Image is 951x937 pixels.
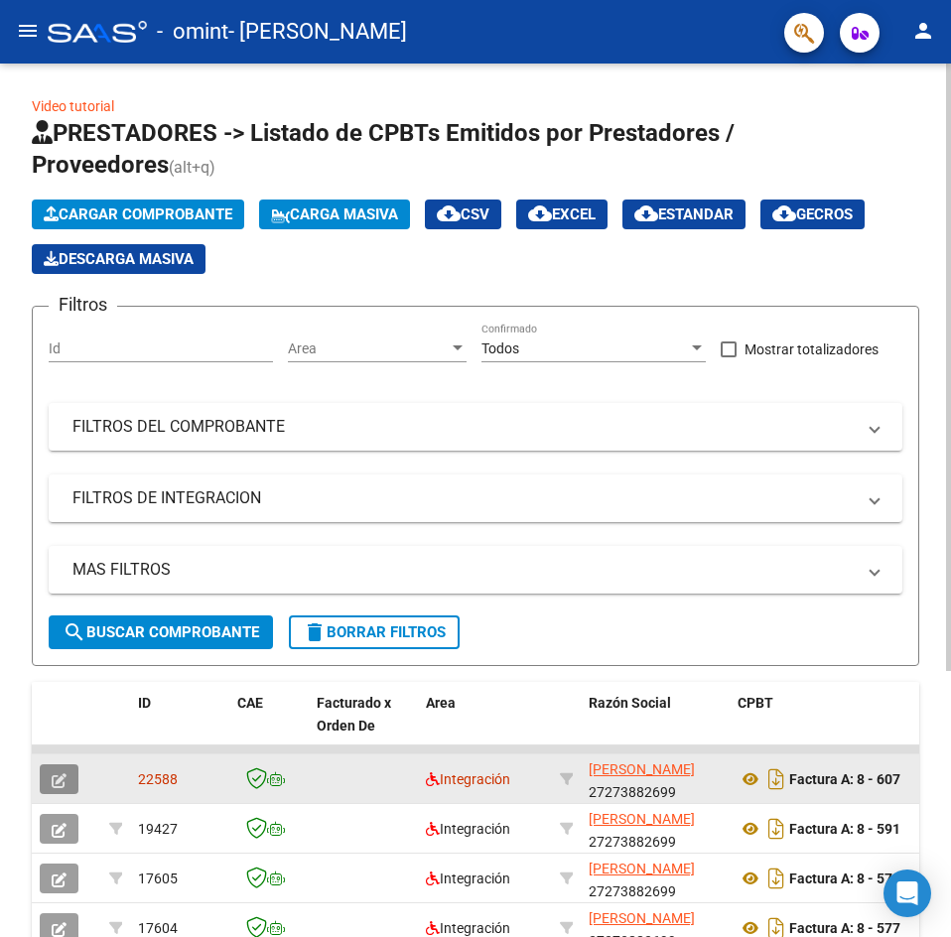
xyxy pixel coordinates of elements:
span: PRESTADORES -> Listado de CPBTs Emitidos por Prestadores / Proveedores [32,119,735,179]
button: EXCEL [516,200,608,229]
div: 27273882699 [589,758,722,800]
span: Razón Social [589,695,671,711]
strong: Factura A: 8 - 577 [789,920,900,936]
button: CSV [425,200,501,229]
strong: Factura A: 8 - 607 [789,771,900,787]
mat-icon: cloud_download [528,201,552,225]
span: Integración [426,771,510,787]
span: CPBT [738,695,773,711]
mat-panel-title: FILTROS DEL COMPROBANTE [72,416,855,438]
span: 17604 [138,920,178,936]
mat-icon: cloud_download [634,201,658,225]
span: Integración [426,870,510,886]
strong: Factura A: 8 - 591 [789,821,900,837]
span: CAE [237,695,263,711]
button: Carga Masiva [259,200,410,229]
mat-panel-title: MAS FILTROS [72,559,855,581]
mat-panel-title: FILTROS DE INTEGRACION [72,487,855,509]
button: Cargar Comprobante [32,200,244,229]
span: Area [426,695,456,711]
span: Cargar Comprobante [44,205,232,223]
datatable-header-cell: CAE [229,682,309,769]
span: - [PERSON_NAME] [228,10,407,54]
span: CSV [437,205,489,223]
span: Estandar [634,205,734,223]
span: Buscar Comprobante [63,623,259,641]
span: Borrar Filtros [303,623,446,641]
strong: Factura A: 8 - 578 [789,870,900,886]
span: Mostrar totalizadores [745,337,879,361]
button: Gecros [760,200,865,229]
datatable-header-cell: Area [418,682,552,769]
mat-icon: cloud_download [437,201,461,225]
mat-icon: delete [303,620,327,644]
span: - omint [157,10,228,54]
span: EXCEL [528,205,596,223]
h3: Filtros [49,291,117,319]
span: [PERSON_NAME] [589,761,695,777]
a: Video tutorial [32,98,114,114]
span: ID [138,695,151,711]
span: [PERSON_NAME] [589,811,695,827]
button: Borrar Filtros [289,615,460,649]
span: 19427 [138,821,178,837]
span: 17605 [138,870,178,886]
div: 27273882699 [589,808,722,850]
span: Gecros [772,205,853,223]
span: [PERSON_NAME] [589,861,695,876]
span: Todos [481,340,519,356]
mat-icon: person [911,19,935,43]
div: 27273882699 [589,858,722,899]
datatable-header-cell: Facturado x Orden De [309,682,418,769]
mat-expansion-panel-header: FILTROS DEL COMPROBANTE [49,403,902,451]
datatable-header-cell: ID [130,682,229,769]
span: 22588 [138,771,178,787]
mat-icon: search [63,620,86,644]
span: Facturado x Orden De [317,695,391,734]
span: Descarga Masiva [44,250,194,268]
i: Descargar documento [763,763,789,795]
mat-expansion-panel-header: FILTROS DE INTEGRACION [49,474,902,522]
i: Descargar documento [763,813,789,845]
div: Open Intercom Messenger [883,870,931,917]
app-download-masive: Descarga masiva de comprobantes (adjuntos) [32,244,205,274]
span: (alt+q) [169,158,215,177]
i: Descargar documento [763,863,789,894]
button: Estandar [622,200,746,229]
span: Carga Masiva [271,205,398,223]
span: Area [288,340,449,357]
mat-icon: cloud_download [772,201,796,225]
button: Buscar Comprobante [49,615,273,649]
mat-icon: menu [16,19,40,43]
mat-expansion-panel-header: MAS FILTROS [49,546,902,594]
span: Integración [426,920,510,936]
span: Integración [426,821,510,837]
datatable-header-cell: Razón Social [581,682,730,769]
button: Descarga Masiva [32,244,205,274]
datatable-header-cell: CPBT [730,682,938,769]
span: [PERSON_NAME] [589,910,695,926]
